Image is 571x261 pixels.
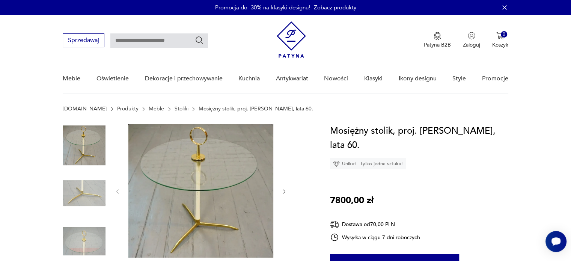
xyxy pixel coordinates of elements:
img: Ikona koszyka [496,32,504,39]
p: Promocja do -30% na klasyki designu! [215,4,310,11]
p: Koszyk [492,41,508,48]
a: [DOMAIN_NAME] [63,106,107,112]
button: Szukaj [195,36,204,45]
a: Meble [63,64,80,93]
img: Ikona medalu [434,32,441,40]
img: Zdjęcie produktu Mosiężny stolik, proj. Cesare Lacca, lata 60. [128,124,273,258]
iframe: Smartsupp widget button [545,231,566,252]
div: 0 [501,31,507,38]
a: Nowości [324,64,348,93]
img: Patyna - sklep z meblami i dekoracjami vintage [277,21,306,58]
a: Meble [149,106,164,112]
div: Unikat - tylko jedna sztuka! [330,158,406,169]
p: 7800,00 zł [330,193,374,208]
img: Zdjęcie produktu Mosiężny stolik, proj. Cesare Lacca, lata 60. [63,124,105,167]
a: Kuchnia [238,64,260,93]
img: Ikona diamentu [333,160,340,167]
button: 0Koszyk [492,32,508,48]
a: Promocje [482,64,508,93]
div: Wysyłka w ciągu 7 dni roboczych [330,233,420,242]
a: Antykwariat [276,64,308,93]
button: Patyna B2B [424,32,451,48]
a: Produkty [117,106,139,112]
div: Dostawa od 70,00 PLN [330,220,420,229]
img: Zdjęcie produktu Mosiężny stolik, proj. Cesare Lacca, lata 60. [63,172,105,215]
h1: Mosiężny stolik, proj. [PERSON_NAME], lata 60. [330,124,508,152]
img: Ikonka użytkownika [468,32,475,39]
a: Zobacz produkty [314,4,356,11]
a: Stoliki [175,106,188,112]
img: Ikona dostawy [330,220,339,229]
a: Ikony designu [398,64,436,93]
p: Patyna B2B [424,41,451,48]
a: Klasyki [364,64,383,93]
a: Ikona medaluPatyna B2B [424,32,451,48]
a: Dekoracje i przechowywanie [145,64,222,93]
a: Sprzedawaj [63,38,104,44]
button: Sprzedawaj [63,33,104,47]
p: Zaloguj [463,41,480,48]
p: Mosiężny stolik, proj. [PERSON_NAME], lata 60. [199,106,313,112]
a: Oświetlenie [96,64,129,93]
button: Zaloguj [463,32,480,48]
a: Style [452,64,466,93]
